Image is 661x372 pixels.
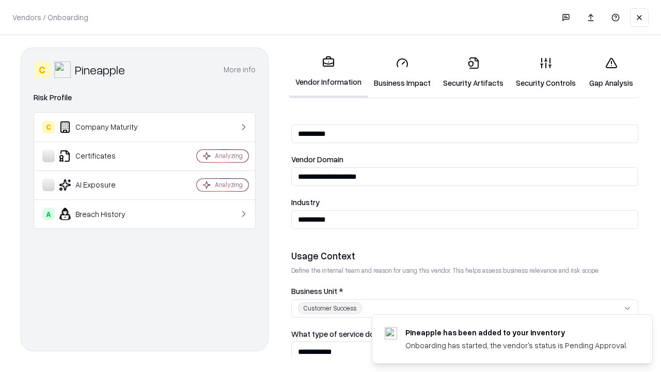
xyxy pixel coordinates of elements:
[54,61,71,78] img: Pineapple
[42,121,55,133] div: C
[291,156,638,163] label: Vendor Domain
[42,150,166,162] div: Certificates
[289,48,368,98] a: Vendor Information
[34,61,50,78] div: C
[385,327,397,339] img: pineappleenergy.com
[510,49,582,97] a: Security Controls
[42,179,166,191] div: AI Exposure
[291,287,638,295] label: Business Unit *
[291,330,638,338] label: What type of service does the vendor provide? *
[75,61,125,78] div: Pineapple
[42,208,166,220] div: Breach History
[582,49,640,97] a: Gap Analysis
[368,49,437,97] a: Business Impact
[215,151,243,160] div: Analyzing
[42,208,55,220] div: A
[291,198,638,206] label: Industry
[437,49,510,97] a: Security Artifacts
[12,12,88,23] p: Vendors / Onboarding
[224,60,256,79] button: More info
[34,91,256,104] div: Risk Profile
[291,266,638,275] p: Define the internal team and reason for using this vendor. This helps assess business relevance a...
[291,299,638,318] button: Customer Success
[291,250,638,262] div: Usage Context
[42,121,166,133] div: Company Maturity
[298,302,362,314] div: Customer Success
[405,340,627,351] div: Onboarding has started, the vendor's status is Pending Approval.
[405,327,627,338] div: Pineapple has been added to your inventory
[215,180,243,189] div: Analyzing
